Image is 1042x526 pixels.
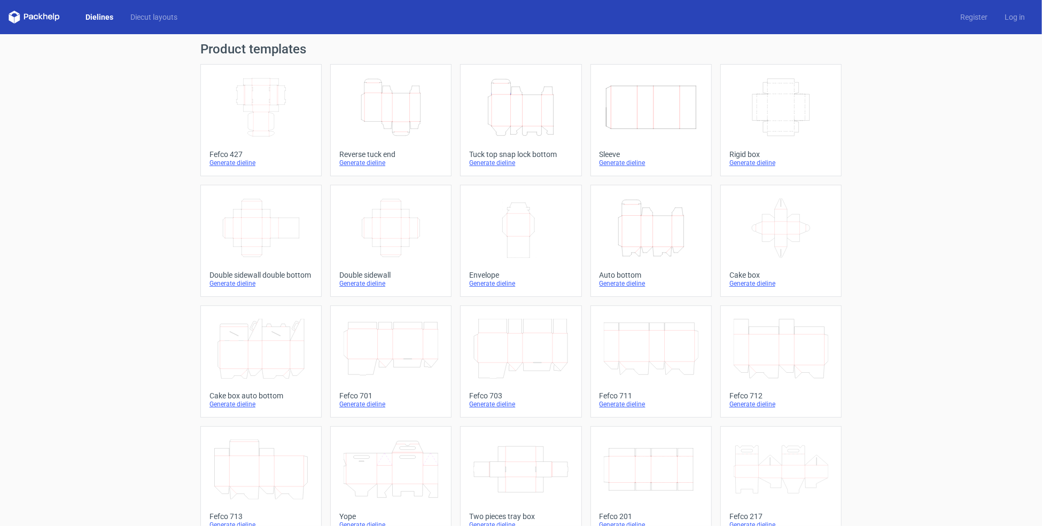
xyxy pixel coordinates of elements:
div: Fefco 217 [729,512,833,521]
a: Cake box auto bottomGenerate dieline [200,305,322,418]
div: Generate dieline [469,279,572,288]
a: Double sidewall double bottomGenerate dieline [200,185,322,297]
h1: Product templates [200,43,842,56]
div: Envelope [469,271,572,279]
a: Register [952,12,996,22]
div: Generate dieline [729,159,833,167]
div: Tuck top snap lock bottom [469,150,572,159]
div: Fefco 701 [339,391,442,400]
div: Generate dieline [469,400,572,409]
div: Fefco 427 [209,150,313,159]
div: Fefco 713 [209,512,313,521]
div: Generate dieline [209,159,313,167]
div: Generate dieline [600,159,703,167]
div: Cake box [729,271,833,279]
a: Double sidewallGenerate dieline [330,185,452,297]
a: Auto bottomGenerate dieline [590,185,712,297]
a: Log in [996,12,1033,22]
div: Rigid box [729,150,833,159]
div: Cake box auto bottom [209,391,313,400]
a: Fefco 701Generate dieline [330,305,452,418]
a: Fefco 703Generate dieline [460,305,581,418]
div: Auto bottom [600,271,703,279]
div: Generate dieline [469,159,572,167]
div: Fefco 712 [729,391,833,400]
div: Fefco 711 [600,391,703,400]
div: Sleeve [600,150,703,159]
div: Generate dieline [339,279,442,288]
a: Dielines [77,12,122,22]
a: EnvelopeGenerate dieline [460,185,581,297]
div: Generate dieline [339,159,442,167]
div: Double sidewall double bottom [209,271,313,279]
div: Fefco 201 [600,512,703,521]
a: Fefco 712Generate dieline [720,305,842,418]
a: Tuck top snap lock bottomGenerate dieline [460,64,581,176]
div: Generate dieline [209,279,313,288]
div: Yope [339,512,442,521]
div: Reverse tuck end [339,150,442,159]
div: Generate dieline [729,400,833,409]
div: Fefco 703 [469,391,572,400]
a: Cake boxGenerate dieline [720,185,842,297]
div: Two pieces tray box [469,512,572,521]
div: Generate dieline [600,400,703,409]
a: Reverse tuck endGenerate dieline [330,64,452,176]
div: Generate dieline [600,279,703,288]
a: Fefco 711Generate dieline [590,305,712,418]
div: Double sidewall [339,271,442,279]
a: Fefco 427Generate dieline [200,64,322,176]
a: Diecut layouts [122,12,186,22]
div: Generate dieline [729,279,833,288]
div: Generate dieline [209,400,313,409]
a: SleeveGenerate dieline [590,64,712,176]
a: Rigid boxGenerate dieline [720,64,842,176]
div: Generate dieline [339,400,442,409]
